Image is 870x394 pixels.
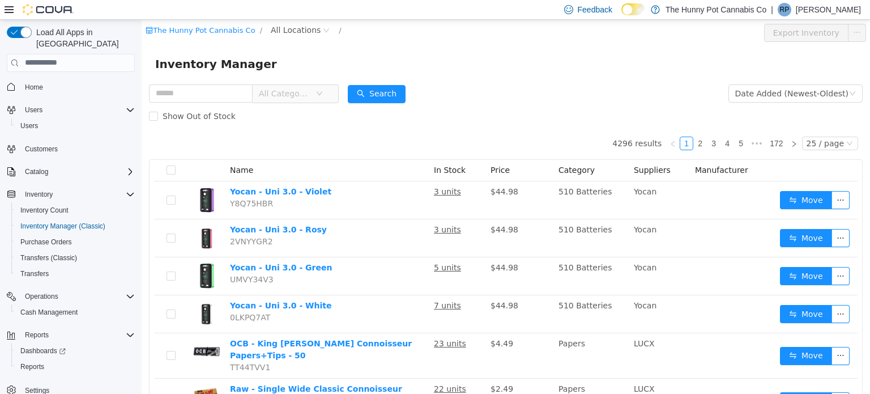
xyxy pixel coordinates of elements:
[665,117,702,130] div: 25 / page
[349,243,377,252] span: $44.98
[11,304,139,320] button: Cash Management
[771,3,773,16] p: |
[528,121,535,128] i: icon: left
[16,251,135,265] span: Transfers (Classic)
[88,293,129,302] span: 0LKPQ7AT
[88,343,129,352] span: TT44TVV1
[11,218,139,234] button: Inventory Manager (Classic)
[11,118,139,134] button: Users
[690,327,708,345] button: icon: ellipsis
[2,102,139,118] button: Users
[25,331,49,340] span: Reports
[706,4,724,22] button: icon: ellipsis
[51,242,79,270] img: Yocan - Uni 3.0 - Green hero shot
[51,204,79,232] img: Yocan - Uni 3.0 - Rosy hero shot
[20,206,69,215] span: Inventory Count
[417,146,453,155] span: Category
[292,146,324,155] span: In Stock
[2,141,139,157] button: Customers
[412,162,488,200] td: 510 Batteries
[625,117,645,130] a: 172
[11,266,139,282] button: Transfers
[778,3,791,16] div: Roger Pease
[349,146,368,155] span: Price
[412,276,488,313] td: 510 Batteries
[638,327,690,345] button: icon: swapMove
[16,344,70,358] a: Dashboards
[20,142,135,156] span: Customers
[14,35,142,53] span: Inventory Manager
[690,372,708,391] button: icon: ellipsis
[88,255,132,264] span: UMVY34V3
[690,285,708,303] button: icon: ellipsis
[624,117,645,130] li: 172
[492,281,515,290] span: Yocan
[174,70,181,78] i: icon: down
[20,290,135,303] span: Operations
[16,251,82,265] a: Transfers (Classic)
[16,360,49,374] a: Reports
[51,280,79,308] img: Yocan - Uni 3.0 - White hero shot
[412,313,488,359] td: Papers
[2,79,139,95] button: Home
[492,146,529,155] span: Suppliers
[16,235,76,249] a: Purchase Orders
[492,205,515,214] span: Yocan
[25,145,58,154] span: Customers
[690,171,708,189] button: icon: ellipsis
[492,365,513,374] span: LUCX
[25,167,48,176] span: Catalog
[292,205,319,214] u: 3 units
[20,80,135,94] span: Home
[492,243,515,252] span: Yocan
[566,117,578,130] a: 3
[117,68,169,79] span: All Categories
[129,4,179,16] span: All Locations
[705,120,711,128] i: icon: down
[2,289,139,304] button: Operations
[88,179,131,188] span: Y8Q75HBR
[20,81,48,94] a: Home
[292,365,325,374] u: 22 units
[16,119,135,133] span: Users
[20,328,53,342] button: Reports
[51,318,79,346] img: OCB - King Slim Connoisseur Papers+Tips - 50 hero shot
[88,146,112,155] span: Name
[51,363,79,392] img: Raw - Single Wide Classic Connoisseur Papers+Tips - 50 hero shot
[25,83,43,92] span: Home
[25,105,42,115] span: Users
[349,205,377,214] span: $44.98
[593,117,605,130] a: 5
[638,247,690,265] button: icon: swapMove
[524,117,538,130] li: Previous Page
[649,121,656,128] i: icon: right
[796,3,861,16] p: [PERSON_NAME]
[16,119,42,133] a: Users
[2,327,139,343] button: Reports
[552,117,565,130] a: 2
[16,204,135,217] span: Inventory Count
[349,365,372,374] span: $2.49
[20,328,135,342] span: Reports
[20,165,53,179] button: Catalog
[349,167,377,176] span: $44.98
[16,360,135,374] span: Reports
[20,253,77,262] span: Transfers (Classic)
[20,103,135,117] span: Users
[638,209,690,227] button: icon: swapMove
[666,3,766,16] p: The Hunny Pot Cannabis Co
[4,7,11,14] i: icon: shop
[20,238,72,247] span: Purchase Orders
[20,121,38,130] span: Users
[780,3,790,16] span: RP
[20,290,63,303] button: Operations
[349,281,377,290] span: $44.98
[2,164,139,180] button: Catalog
[88,365,261,385] a: Raw - Single Wide Classic Connoisseur Papers+Tips - 50
[538,117,552,130] li: 1
[292,319,325,328] u: 23 units
[16,267,53,281] a: Transfers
